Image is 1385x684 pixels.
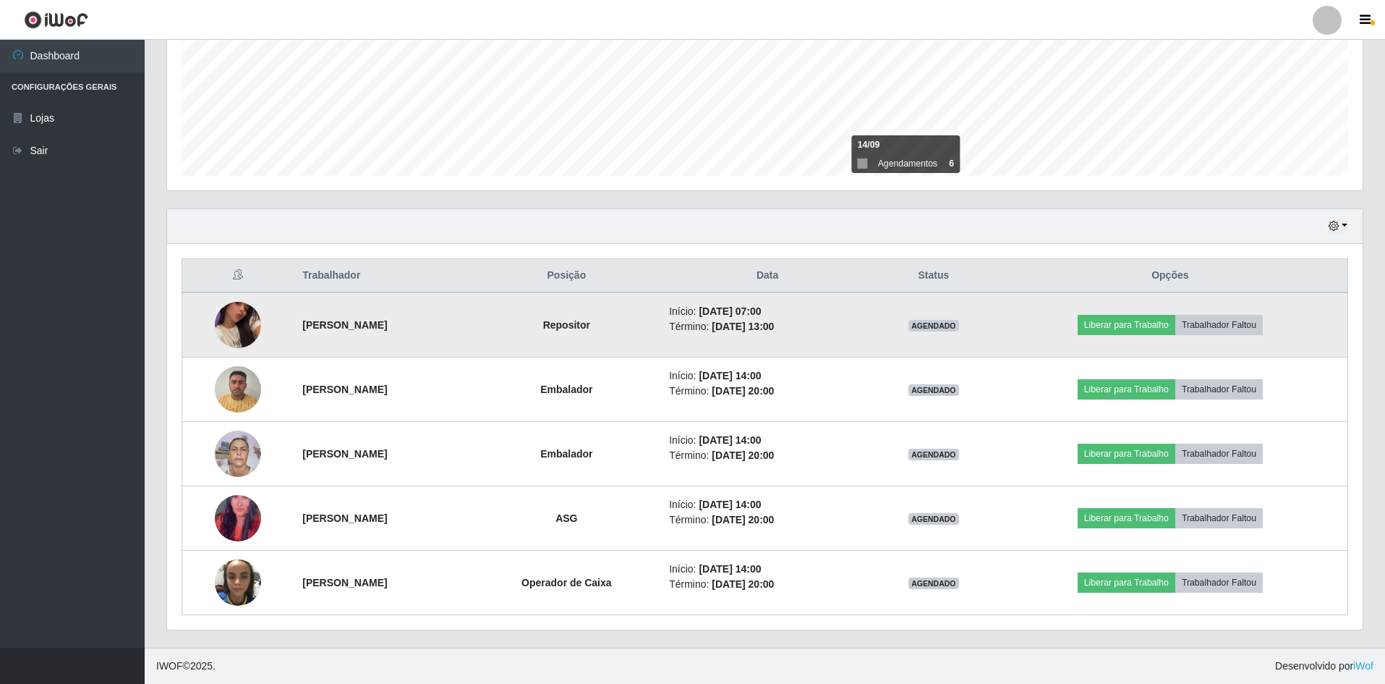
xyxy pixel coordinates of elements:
[908,578,959,589] span: AGENDADO
[699,434,761,446] time: [DATE] 14:00
[669,577,866,592] li: Término:
[993,259,1348,293] th: Opções
[302,448,387,460] strong: [PERSON_NAME]
[712,449,774,461] time: [DATE] 20:00
[1175,379,1263,400] button: Trabalhador Faltou
[712,385,774,397] time: [DATE] 20:00
[669,433,866,448] li: Início:
[156,659,216,674] span: © 2025 .
[669,319,866,334] li: Término:
[302,384,387,395] strong: [PERSON_NAME]
[294,259,472,293] th: Trabalhador
[874,259,993,293] th: Status
[1353,660,1373,672] a: iWof
[1078,573,1175,593] button: Liberar para Trabalho
[521,577,612,588] strong: Operador de Caixa
[473,259,661,293] th: Posição
[712,578,774,590] time: [DATE] 20:00
[908,320,959,332] span: AGENDADO
[543,319,590,331] strong: Repositor
[1078,315,1175,335] button: Liberar para Trabalho
[699,370,761,381] time: [DATE] 14:00
[699,563,761,575] time: [DATE] 14:00
[1175,573,1263,593] button: Trabalhador Faltou
[215,284,261,366] img: 1757709114638.jpeg
[1078,444,1175,464] button: Liberar para Trabalho
[669,384,866,399] li: Término:
[908,513,959,525] span: AGENDADO
[1078,379,1175,400] button: Liberar para Trabalho
[669,497,866,512] li: Início:
[669,448,866,463] li: Término:
[1078,508,1175,528] button: Liberar para Trabalho
[555,512,577,524] strong: ASG
[699,305,761,317] time: [DATE] 07:00
[660,259,874,293] th: Data
[699,499,761,510] time: [DATE] 14:00
[215,552,261,613] img: 1758239361344.jpeg
[712,321,774,332] time: [DATE] 13:00
[215,423,261,485] img: 1757470836352.jpeg
[1275,659,1373,674] span: Desenvolvido por
[302,319,387,331] strong: [PERSON_NAME]
[1175,444,1263,464] button: Trabalhador Faltou
[302,577,387,588] strong: [PERSON_NAME]
[908,449,959,460] span: AGENDADO
[669,512,866,528] li: Término:
[540,384,592,395] strong: Embalador
[669,562,866,577] li: Início:
[1175,315,1263,335] button: Trabalhador Faltou
[540,448,592,460] strong: Embalador
[215,358,261,420] img: 1757182475196.jpeg
[156,660,183,672] span: IWOF
[24,11,88,29] img: CoreUI Logo
[712,514,774,525] time: [DATE] 20:00
[1175,508,1263,528] button: Trabalhador Faltou
[302,512,387,524] strong: [PERSON_NAME]
[669,368,866,384] li: Início:
[669,304,866,319] li: Início:
[908,384,959,396] span: AGENDADO
[215,477,261,560] img: 1758670509190.jpeg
